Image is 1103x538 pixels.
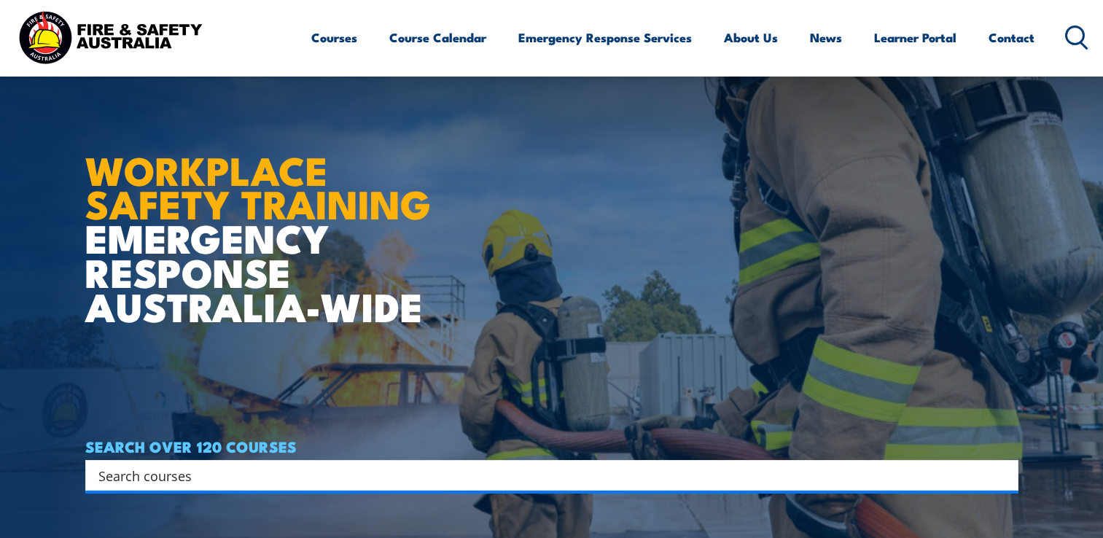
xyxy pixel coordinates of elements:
[85,116,442,323] h1: EMERGENCY RESPONSE AUSTRALIA-WIDE
[311,18,357,57] a: Courses
[101,465,989,486] form: Search form
[85,139,431,233] strong: WORKPLACE SAFETY TRAINING
[389,18,486,57] a: Course Calendar
[874,18,956,57] a: Learner Portal
[989,18,1034,57] a: Contact
[85,438,1018,454] h4: SEARCH OVER 120 COURSES
[810,18,842,57] a: News
[518,18,692,57] a: Emergency Response Services
[993,465,1013,486] button: Search magnifier button
[98,464,986,486] input: Search input
[724,18,778,57] a: About Us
